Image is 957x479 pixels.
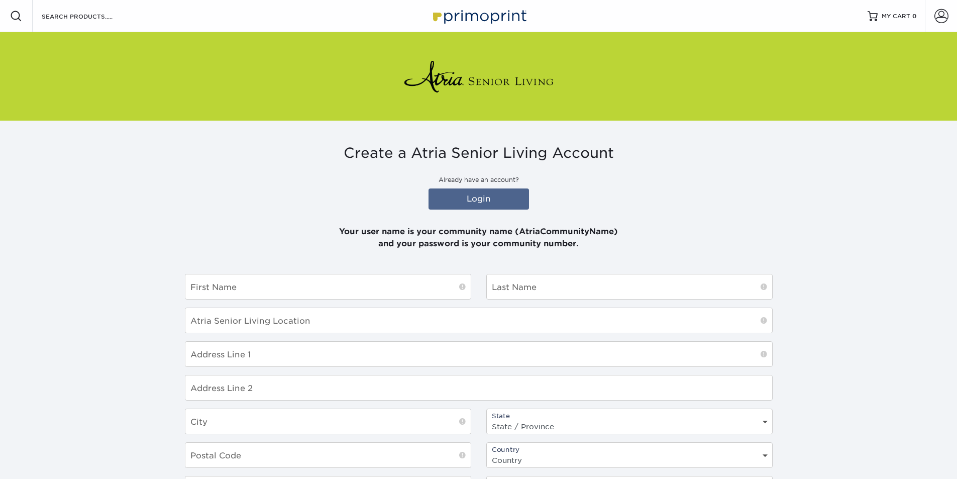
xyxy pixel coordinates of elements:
img: Primoprint [429,5,529,27]
input: SEARCH PRODUCTS..... [41,10,139,22]
p: Already have an account? [185,175,773,184]
h3: Create a Atria Senior Living Account [185,145,773,162]
a: Login [429,188,529,210]
span: MY CART [882,12,910,21]
span: 0 [912,13,917,20]
p: Your user name is your community name (AtriaCommunityName) and your password is your community nu... [185,214,773,250]
img: Atria Senior Living [403,56,554,97]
